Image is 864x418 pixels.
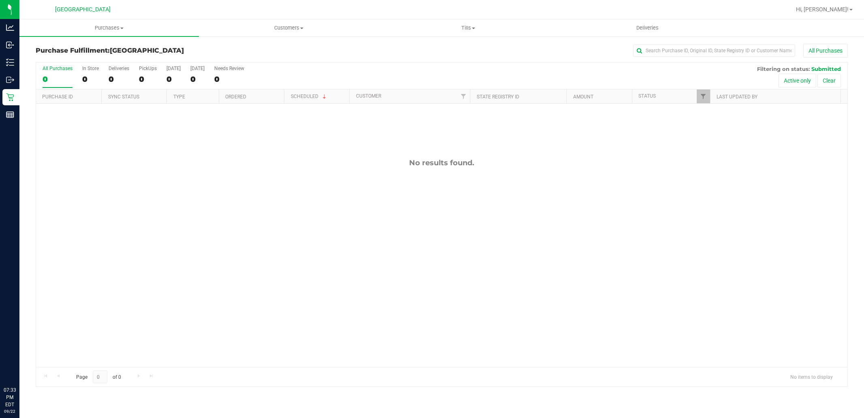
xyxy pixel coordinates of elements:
inline-svg: Inventory [6,58,14,66]
button: Active only [779,74,816,87]
div: [DATE] [166,66,181,71]
span: Hi, [PERSON_NAME]! [796,6,849,13]
span: [GEOGRAPHIC_DATA] [110,47,184,54]
div: No results found. [36,158,847,167]
p: 09/22 [4,408,16,414]
a: Customers [199,19,378,36]
span: Submitted [811,66,841,72]
a: Amount [573,94,593,100]
div: 0 [139,75,157,84]
a: Purchases [19,19,199,36]
inline-svg: Analytics [6,23,14,32]
div: All Purchases [43,66,73,71]
span: Page of 0 [69,371,128,383]
span: Deliveries [625,24,670,32]
inline-svg: Reports [6,111,14,119]
div: 0 [166,75,181,84]
div: In Store [82,66,99,71]
a: Filter [697,90,710,103]
inline-svg: Inbound [6,41,14,49]
a: Last Updated By [717,94,757,100]
inline-svg: Retail [6,93,14,101]
div: 0 [190,75,205,84]
span: [GEOGRAPHIC_DATA] [55,6,111,13]
a: Customer [356,93,381,99]
a: Tills [378,19,558,36]
a: Scheduled [291,94,328,99]
span: Purchases [19,24,199,32]
div: 0 [43,75,73,84]
a: State Registry ID [477,94,519,100]
a: Status [638,93,656,99]
iframe: Resource center [8,353,32,377]
a: Ordered [225,94,246,100]
div: 0 [109,75,129,84]
div: Needs Review [214,66,244,71]
h3: Purchase Fulfillment: [36,47,306,54]
div: Deliveries [109,66,129,71]
a: Type [173,94,185,100]
div: [DATE] [190,66,205,71]
span: Customers [199,24,378,32]
a: Purchase ID [42,94,73,100]
button: Clear [817,74,841,87]
input: Search Purchase ID, Original ID, State Registry ID or Customer Name... [633,45,795,57]
inline-svg: Outbound [6,76,14,84]
span: Tills [379,24,557,32]
span: Filtering on status: [757,66,810,72]
a: Sync Status [108,94,139,100]
p: 07:33 PM EDT [4,386,16,408]
button: All Purchases [803,44,848,58]
div: PickUps [139,66,157,71]
div: 0 [214,75,244,84]
div: 0 [82,75,99,84]
span: No items to display [784,371,839,383]
a: Deliveries [558,19,737,36]
a: Filter [457,90,470,103]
